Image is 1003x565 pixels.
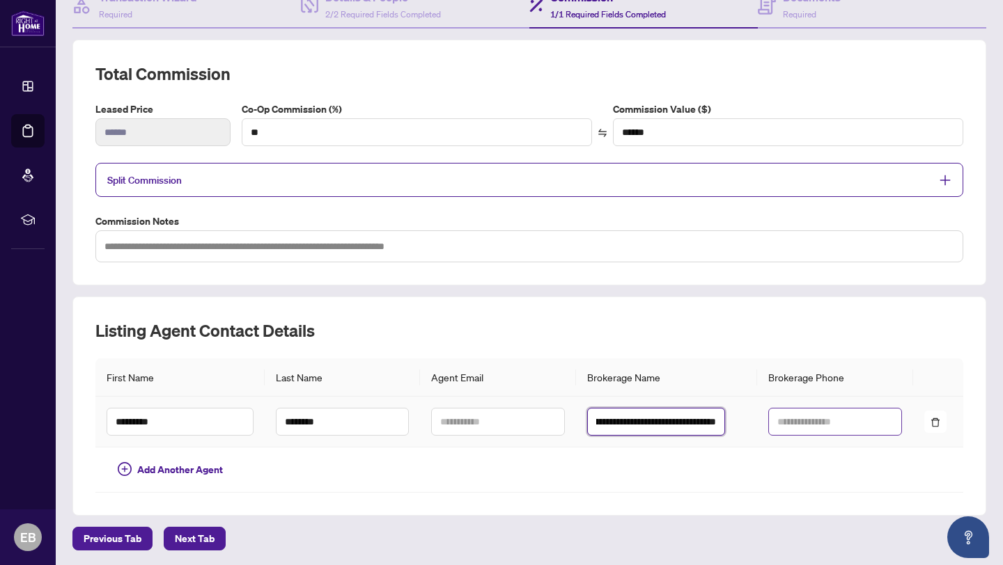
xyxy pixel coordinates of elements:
label: Leased Price [95,102,231,117]
th: Brokerage Name [576,358,757,397]
button: Add Another Agent [107,459,234,481]
span: Previous Tab [84,527,141,550]
button: Next Tab [164,527,226,550]
label: Commission Notes [95,214,963,229]
button: Open asap [947,516,989,558]
span: Split Commission [107,174,182,186]
span: 2/2 Required Fields Completed [325,9,441,19]
span: Next Tab [175,527,215,550]
th: Brokerage Phone [757,358,913,397]
th: First Name [95,358,265,397]
th: Last Name [265,358,421,397]
label: Co-Op Commission (%) [242,102,592,117]
span: Add Another Agent [137,462,223,477]
span: EB [20,527,36,547]
span: plus-circle [118,462,132,476]
button: Previous Tab [72,527,153,550]
span: delete [931,417,940,427]
div: Split Commission [95,163,963,197]
span: Required [99,9,132,19]
span: plus [939,174,951,186]
th: Agent Email [420,358,576,397]
span: swap [598,128,607,138]
img: logo [11,10,45,36]
label: Commission Value ($) [613,102,963,117]
span: Required [783,9,816,19]
h2: Total Commission [95,63,963,85]
span: 1/1 Required Fields Completed [550,9,666,19]
h2: Listing Agent Contact Details [95,319,963,342]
